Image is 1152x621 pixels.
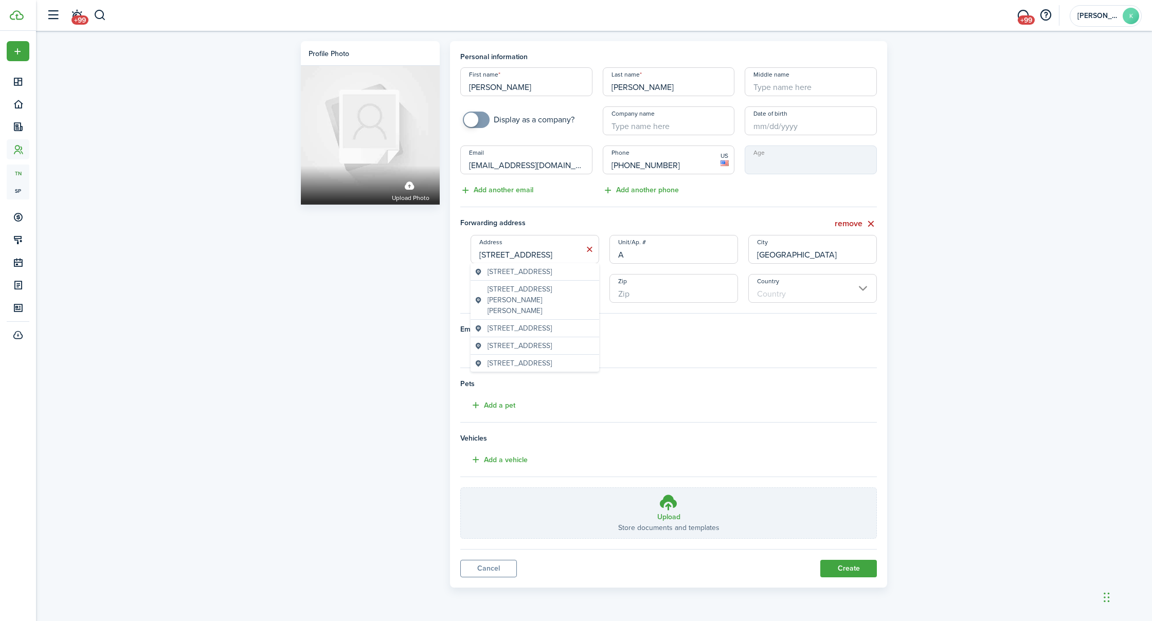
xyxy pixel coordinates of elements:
button: Open sidebar [43,6,63,25]
span: US [721,151,729,160]
input: Type name here [745,67,877,96]
h3: Upload [657,512,680,522]
a: sp [7,182,29,199]
div: Profile photo [309,48,349,59]
div: Drag [1104,582,1110,613]
span: [STREET_ADDRESS] [488,266,552,277]
button: Create [820,560,877,577]
input: Start typing the address and then select from the dropdown [471,235,599,264]
input: Add email here [460,145,592,174]
button: remove [835,217,877,230]
h4: Vehicles [460,433,877,444]
span: +99 [71,15,88,25]
input: Zip [609,274,738,303]
input: mm/dd/yyyy [745,106,877,135]
span: +99 [1018,15,1035,25]
span: [STREET_ADDRESS][PERSON_NAME][PERSON_NAME] [488,284,595,316]
button: Add another phone [603,185,679,196]
button: Open resource center [1037,7,1054,24]
a: Messaging [1013,3,1033,29]
a: Notifications [67,3,86,29]
input: Country [748,274,877,303]
input: Type name here [603,67,735,96]
a: tn [7,165,29,182]
p: Store documents and templates [618,522,719,533]
span: KELLI [1077,12,1119,20]
span: [STREET_ADDRESS] [488,323,552,334]
avatar-text: K [1123,8,1139,24]
button: Add emergency contact [460,345,561,357]
span: Upload photo [392,193,429,204]
img: TenantCloud [10,10,24,20]
button: Add a vehicle [460,454,528,466]
input: Add phone number [603,145,735,174]
button: Search [94,7,106,24]
iframe: Chat Widget [1101,572,1152,621]
h4: Personal information [460,51,877,62]
h4: Emergency contacts [460,324,877,335]
button: Open menu [7,41,29,61]
button: Add another email [460,185,533,196]
button: Add a pet [460,399,515,411]
span: [STREET_ADDRESS] [488,340,552,351]
a: Cancel [460,560,517,577]
input: Type name here [460,67,592,96]
span: [STREET_ADDRESS] [488,358,552,369]
input: Unit/Ap. # [609,235,738,264]
span: Forwarding address [460,217,680,230]
label: Upload photo [392,176,429,204]
h4: Pets [460,378,877,389]
input: Type name here [603,106,735,135]
input: City [748,235,877,264]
